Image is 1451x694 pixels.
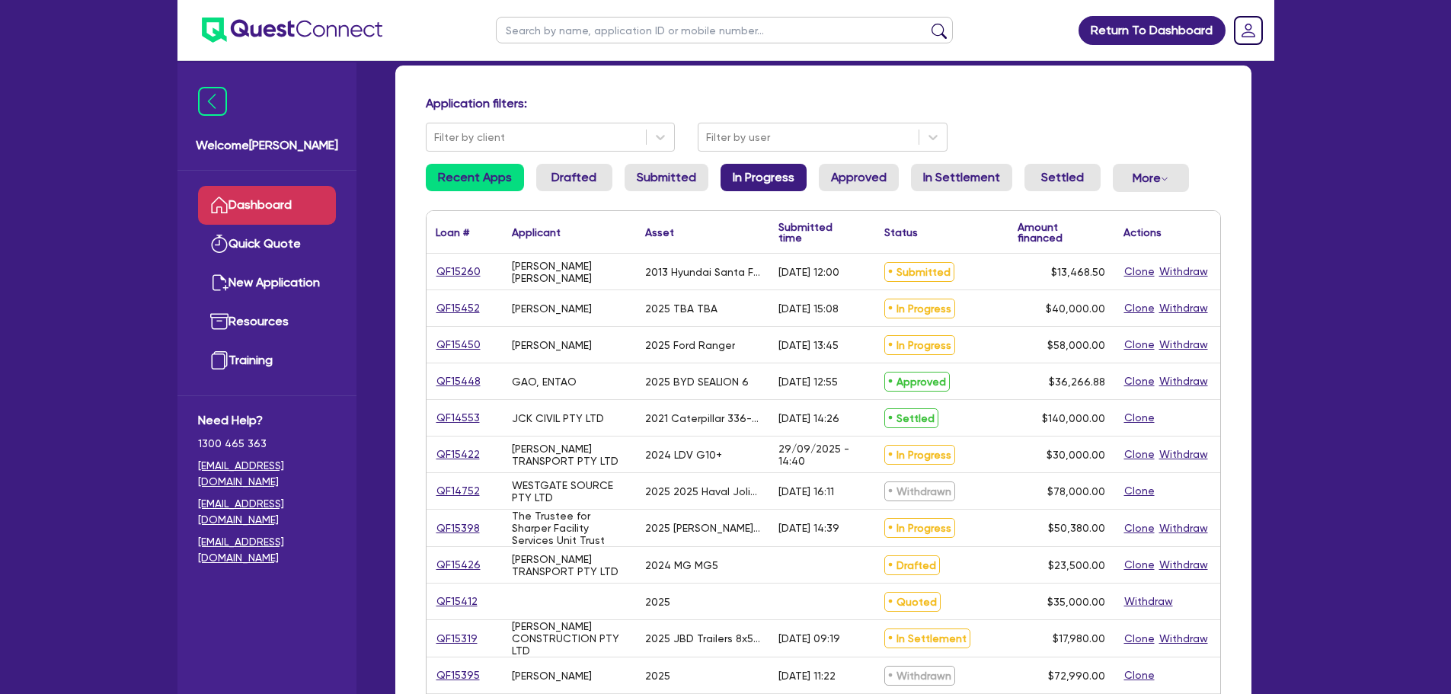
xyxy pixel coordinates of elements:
[436,409,481,427] a: QF14553
[198,411,336,430] span: Need Help?
[884,262,954,282] span: Submitted
[512,443,627,467] div: [PERSON_NAME] TRANSPORT PTY LTD
[884,335,955,355] span: In Progress
[645,302,718,315] div: 2025 TBA TBA
[645,632,760,644] div: 2025 JBD Trailers 8x5 Builders Trailer
[210,312,229,331] img: resources
[198,341,336,380] a: Training
[645,412,760,424] div: 2021 Caterpillar 336-07GC Excavator
[1047,339,1105,351] span: $58,000.00
[1048,559,1105,571] span: $23,500.00
[1123,299,1155,317] button: Clone
[512,302,592,315] div: [PERSON_NAME]
[1123,373,1155,390] button: Clone
[778,443,866,467] div: 29/09/2025 - 14:40
[1159,373,1209,390] button: Withdraw
[1123,227,1162,238] div: Actions
[884,555,940,575] span: Drafted
[436,263,481,280] a: QF15260
[1048,522,1105,534] span: $50,380.00
[210,235,229,253] img: quick-quote
[436,227,469,238] div: Loan #
[512,553,627,577] div: [PERSON_NAME] TRANSPORT PTY LTD
[778,412,839,424] div: [DATE] 14:26
[625,164,708,191] a: Submitted
[436,336,481,353] a: QF15450
[1123,520,1155,537] button: Clone
[778,222,852,243] div: Submitted time
[645,559,718,571] div: 2024 MG MG5
[884,628,970,648] span: In Settlement
[778,485,834,497] div: [DATE] 16:11
[1123,446,1155,463] button: Clone
[778,339,839,351] div: [DATE] 13:45
[1042,412,1105,424] span: $140,000.00
[1159,520,1209,537] button: Withdraw
[1123,630,1155,648] button: Clone
[1159,336,1209,353] button: Withdraw
[645,449,722,461] div: 2024 LDV G10+
[198,186,336,225] a: Dashboard
[1018,222,1105,243] div: Amount financed
[210,351,229,369] img: training
[198,534,336,566] a: [EMAIL_ADDRESS][DOMAIN_NAME]
[819,164,899,191] a: Approved
[1123,336,1155,353] button: Clone
[778,302,839,315] div: [DATE] 15:08
[884,666,955,686] span: Withdrawn
[911,164,1012,191] a: In Settlement
[1159,263,1209,280] button: Withdraw
[202,18,382,43] img: quest-connect-logo-blue
[436,482,481,500] a: QF14752
[536,164,612,191] a: Drafted
[436,667,481,684] a: QF15395
[196,136,338,155] span: Welcome [PERSON_NAME]
[884,481,955,501] span: Withdrawn
[884,227,918,238] div: Status
[198,87,227,116] img: icon-menu-close
[1048,670,1105,682] span: $72,990.00
[645,596,670,608] div: 2025
[884,592,941,612] span: Quoted
[496,17,953,43] input: Search by name, application ID or mobile number...
[1049,376,1105,388] span: $36,266.88
[436,630,478,648] a: QF15319
[778,266,839,278] div: [DATE] 12:00
[1123,482,1155,500] button: Clone
[645,485,760,497] div: 2025 2025 Haval Jolion Luxury
[198,264,336,302] a: New Application
[1024,164,1101,191] a: Settled
[1123,667,1155,684] button: Clone
[884,408,938,428] span: Settled
[1123,593,1174,610] button: Withdraw
[1047,485,1105,497] span: $78,000.00
[426,164,524,191] a: Recent Apps
[512,227,561,238] div: Applicant
[1046,302,1105,315] span: $40,000.00
[884,445,955,465] span: In Progress
[778,522,839,534] div: [DATE] 14:39
[645,266,760,278] div: 2013 Hyundai Santa Fe Elite
[645,339,735,351] div: 2025 Ford Ranger
[1053,632,1105,644] span: $17,980.00
[210,273,229,292] img: new-application
[1159,446,1209,463] button: Withdraw
[1051,266,1105,278] span: $13,468.50
[1047,449,1105,461] span: $30,000.00
[512,412,604,424] div: JCK CIVIL PTY LTD
[884,518,955,538] span: In Progress
[436,446,481,463] a: QF15422
[1159,630,1209,648] button: Withdraw
[198,225,336,264] a: Quick Quote
[778,670,836,682] div: [DATE] 11:22
[1079,16,1226,45] a: Return To Dashboard
[436,520,481,537] a: QF15398
[436,299,481,317] a: QF15452
[884,299,955,318] span: In Progress
[436,593,478,610] a: QF15412
[512,339,592,351] div: [PERSON_NAME]
[778,632,840,644] div: [DATE] 09:19
[198,436,336,452] span: 1300 465 363
[512,670,592,682] div: [PERSON_NAME]
[436,373,481,390] a: QF15448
